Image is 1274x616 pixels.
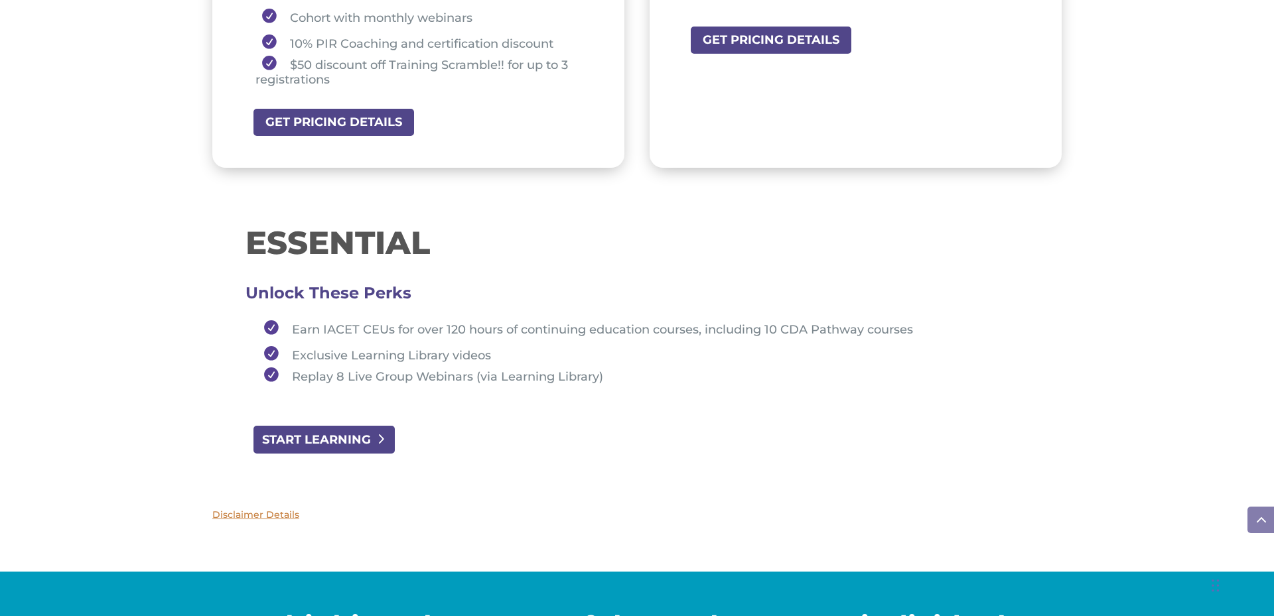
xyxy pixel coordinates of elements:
[212,507,1062,523] p: Disclaimer Details
[246,293,1028,300] h3: Unlock These Perks
[292,322,913,337] span: Earn IACET CEUs for over 120 hours of continuing education courses, including 10 CDA Pathway courses
[1212,566,1220,605] div: Drag
[255,56,591,87] li: $50 discount off Training Scramble!! for up to 3 registrations
[689,25,853,55] a: GET PRICING DETAILS
[257,341,1028,367] li: Exclusive Learning Library videos
[252,107,415,137] a: GET PRICING DETAILS
[246,227,1028,265] h1: ESSENTIAL
[1057,473,1274,616] iframe: Chat Widget
[255,4,591,30] li: Cohort with monthly webinars
[255,30,591,56] li: 10% PIR Coaching and certification discount
[252,424,396,454] a: START LEARNING
[257,367,1028,384] li: Replay 8 Live Group Webinars (via Learning Library)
